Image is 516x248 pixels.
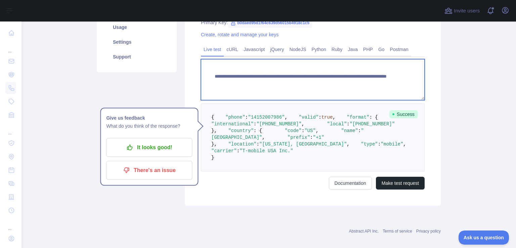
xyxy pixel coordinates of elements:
span: : { [254,128,262,133]
p: It looks good! [111,142,187,153]
span: "[PHONE_NUMBER]" [256,121,301,127]
span: "carrier" [211,148,237,154]
a: Javascript [241,44,267,55]
span: "valid" [299,115,318,120]
span: "local" [327,121,347,127]
span: "prefix" [288,135,310,140]
a: Ruby [329,44,345,55]
span: "international" [211,121,254,127]
span: : [347,121,349,127]
span: , [262,135,265,140]
span: : [310,135,313,140]
div: Primary Key: [201,19,425,26]
span: "14152007986" [248,115,285,120]
span: , [333,115,335,120]
a: jQuery [267,44,287,55]
a: Create, rotate and manage your keys [201,32,278,37]
span: } [211,155,214,160]
a: Abstract API Inc. [349,229,379,234]
span: "name" [341,128,358,133]
span: , [302,121,304,127]
button: Make test request [376,177,425,190]
a: Documentation [329,177,372,190]
button: It looks good! [106,138,192,157]
span: "+1" [313,135,324,140]
a: Python [309,44,329,55]
span: : [302,128,304,133]
span: "location" [228,141,256,147]
span: { [211,115,214,120]
span: Success [389,110,418,118]
span: "[PHONE_NUMBER]" [350,121,395,127]
span: true [321,115,333,120]
a: cURL [224,44,241,55]
a: Live test [201,44,224,55]
span: "country" [228,128,254,133]
span: : [245,115,248,120]
span: : [237,148,240,154]
div: ... [5,218,16,231]
span: : [358,128,361,133]
span: }, [211,141,217,147]
span: : [256,141,259,147]
p: There's an issue [111,165,187,176]
span: }, [211,128,217,133]
p: What do you think of the response? [106,122,192,130]
span: "format" [347,115,369,120]
button: Invite users [443,5,481,16]
span: "US" [304,128,316,133]
a: PHP [360,44,376,55]
a: Java [345,44,361,55]
span: , [285,115,287,120]
div: ... [5,122,16,136]
div: ... [5,40,16,54]
span: , [316,128,318,133]
span: Invite users [454,7,480,15]
span: , [347,141,349,147]
span: : [318,115,321,120]
span: "code" [285,128,301,133]
a: Privacy policy [416,229,441,234]
iframe: Toggle Customer Support [459,231,509,245]
span: : { [370,115,378,120]
span: "T-mobile USA Inc." [240,148,293,154]
a: Postman [387,44,411,55]
span: "[GEOGRAPHIC_DATA]" [211,128,364,140]
a: Terms of service [383,229,412,234]
a: NodeJS [287,44,309,55]
span: , [403,141,406,147]
span: : [254,121,256,127]
span: : [378,141,381,147]
h1: Give us feedback [106,114,192,122]
span: "type" [361,141,378,147]
span: "[US_STATE], [GEOGRAPHIC_DATA]" [259,141,347,147]
a: Go [376,44,387,55]
a: Settings [105,35,169,49]
button: There's an issue [106,161,192,180]
span: "mobile" [381,141,403,147]
span: b0daed95d1f64c639d56015b4918c1c5 [228,18,312,28]
a: Usage [105,20,169,35]
span: "phone" [225,115,245,120]
a: Support [105,49,169,64]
